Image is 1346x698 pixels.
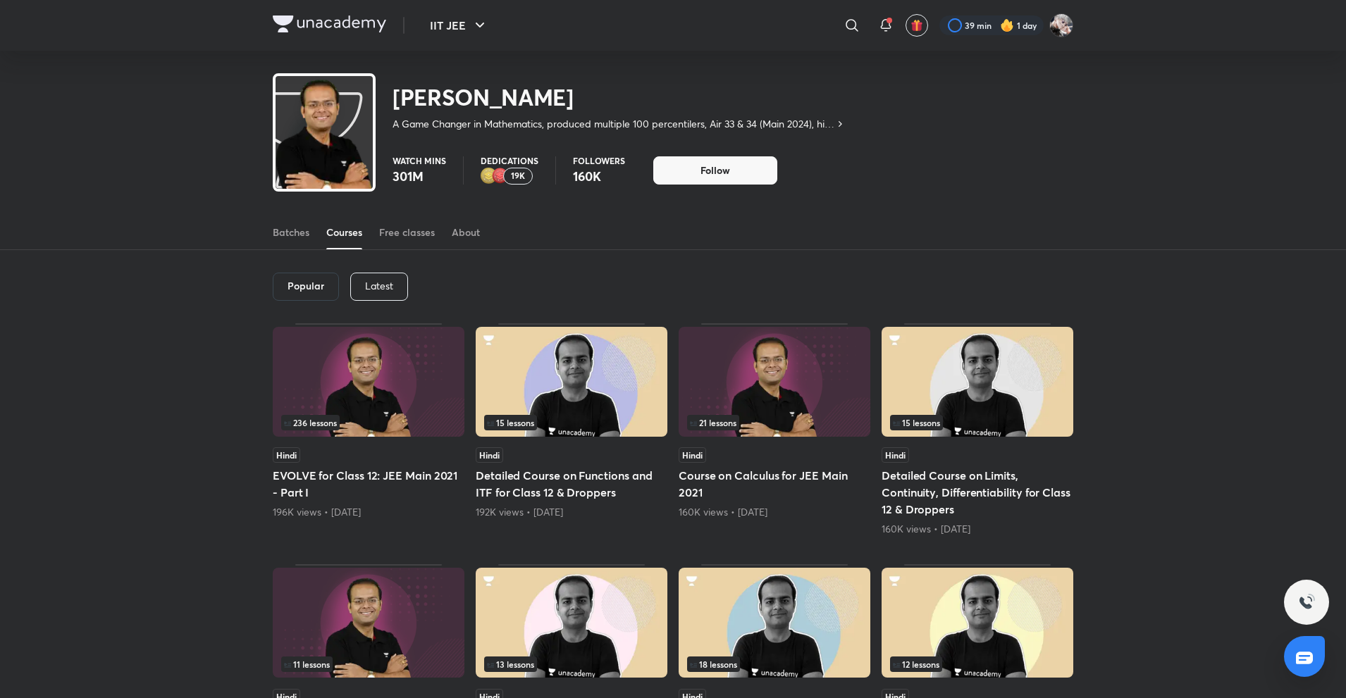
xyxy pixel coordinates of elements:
[281,656,456,672] div: infocontainer
[679,568,870,678] img: Thumbnail
[687,415,862,430] div: left
[890,415,1065,430] div: infosection
[484,656,659,672] div: left
[690,418,736,427] span: 21 lessons
[910,19,923,32] img: avatar
[288,280,324,292] h6: Popular
[484,656,659,672] div: infocontainer
[273,447,300,463] span: Hindi
[281,415,456,430] div: left
[890,415,1065,430] div: left
[281,415,456,430] div: infosection
[484,656,659,672] div: infosection
[393,117,834,131] p: A Game Changer in Mathematics, produced multiple 100 percentilers, Air 33 & 34 (Main 2024), his c...
[890,656,1065,672] div: infosection
[379,225,435,239] div: Free classes
[476,323,667,536] div: Detailed Course on Functions and ITF for Class 12 & Droppers
[687,656,862,672] div: infocontainer
[273,15,386,32] img: Company Logo
[906,14,928,37] button: avatar
[679,327,870,437] img: Thumbnail
[273,15,386,36] a: Company Logo
[573,156,625,165] p: Followers
[893,418,940,427] span: 15 lessons
[487,418,534,427] span: 15 lessons
[1049,13,1073,37] img: Navin Raj
[487,660,534,668] span: 13 lessons
[481,156,538,165] p: Dedications
[882,568,1073,678] img: Thumbnail
[700,163,730,177] span: Follow
[1298,594,1315,611] img: ttu
[484,415,659,430] div: infocontainer
[281,656,456,672] div: left
[679,505,870,519] div: 160K views • 4 years ago
[687,415,862,430] div: infosection
[476,568,667,678] img: Thumbnail
[893,660,939,668] span: 12 lessons
[484,415,659,430] div: infosection
[476,467,667,501] h5: Detailed Course on Functions and ITF for Class 12 & Droppers
[481,168,498,185] img: educator badge2
[890,415,1065,430] div: infocontainer
[273,327,464,437] img: Thumbnail
[273,323,464,536] div: EVOLVE for Class 12: JEE Main 2021 - Part I
[573,168,625,185] p: 160K
[890,656,1065,672] div: left
[882,447,909,463] span: Hindi
[273,225,309,239] div: Batches
[882,323,1073,536] div: Detailed Course on Limits, Continuity, Differentiability for Class 12 & Droppers
[687,656,862,672] div: infosection
[393,168,446,185] p: 301M
[679,447,706,463] span: Hindi
[273,216,309,249] a: Batches
[890,656,1065,672] div: infocontainer
[452,225,480,239] div: About
[273,467,464,501] h5: EVOLVE for Class 12: JEE Main 2021 - Part I
[687,415,862,430] div: infocontainer
[326,216,362,249] a: Courses
[1000,18,1014,32] img: streak
[365,280,393,292] p: Latest
[421,11,497,39] button: IIT JEE
[679,467,870,501] h5: Course on Calculus for JEE Main 2021
[882,467,1073,518] h5: Detailed Course on Limits, Continuity, Differentiability for Class 12 & Droppers
[476,505,667,519] div: 192K views • 4 years ago
[653,156,777,185] button: Follow
[452,216,480,249] a: About
[687,656,862,672] div: left
[511,171,525,181] p: 19K
[276,79,373,219] img: class
[882,522,1073,536] div: 160K views • 4 years ago
[476,327,667,437] img: Thumbnail
[484,415,659,430] div: left
[476,447,503,463] span: Hindi
[284,660,330,668] span: 11 lessons
[281,415,456,430] div: infocontainer
[273,568,464,678] img: Thumbnail
[393,83,846,111] h2: [PERSON_NAME]
[379,216,435,249] a: Free classes
[393,156,446,165] p: Watch mins
[882,327,1073,437] img: Thumbnail
[492,168,509,185] img: educator badge1
[273,505,464,519] div: 196K views • 5 years ago
[284,418,337,427] span: 236 lessons
[690,660,737,668] span: 18 lessons
[326,225,362,239] div: Courses
[679,323,870,536] div: Course on Calculus for JEE Main 2021
[281,656,456,672] div: infosection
